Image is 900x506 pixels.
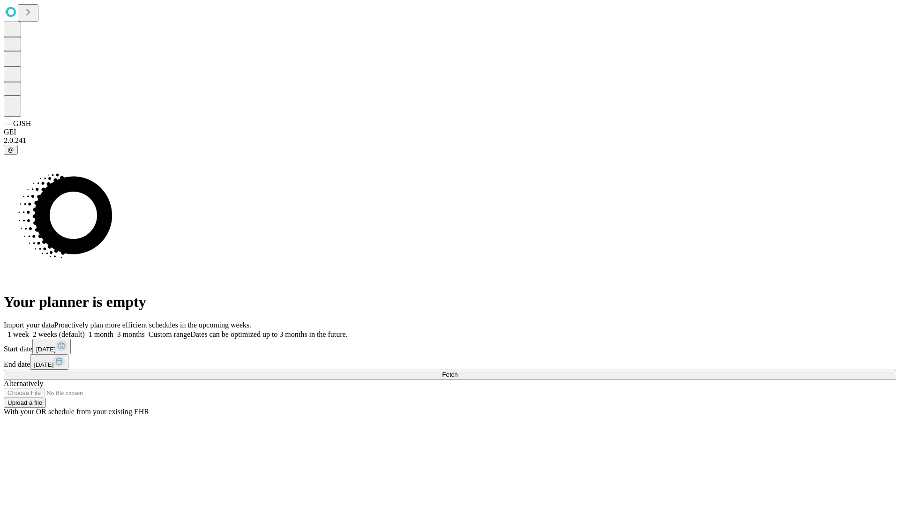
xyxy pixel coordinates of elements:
span: 3 months [117,330,145,338]
span: Fetch [442,371,457,378]
div: Start date [4,339,896,354]
span: @ [7,146,14,153]
button: @ [4,145,18,155]
span: Import your data [4,321,54,329]
h1: Your planner is empty [4,293,896,311]
button: [DATE] [30,354,68,370]
div: End date [4,354,896,370]
span: Proactively plan more efficient schedules in the upcoming weeks. [54,321,251,329]
div: GEI [4,128,896,136]
button: Upload a file [4,398,46,408]
span: Alternatively [4,379,43,387]
span: 1 week [7,330,29,338]
span: GJSH [13,119,31,127]
span: [DATE] [36,346,56,353]
span: 2 weeks (default) [33,330,85,338]
span: 1 month [89,330,113,338]
span: Dates can be optimized up to 3 months in the future. [190,330,347,338]
span: With your OR schedule from your existing EHR [4,408,149,416]
button: Fetch [4,370,896,379]
div: 2.0.241 [4,136,896,145]
span: Custom range [149,330,190,338]
span: [DATE] [34,361,53,368]
button: [DATE] [32,339,71,354]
